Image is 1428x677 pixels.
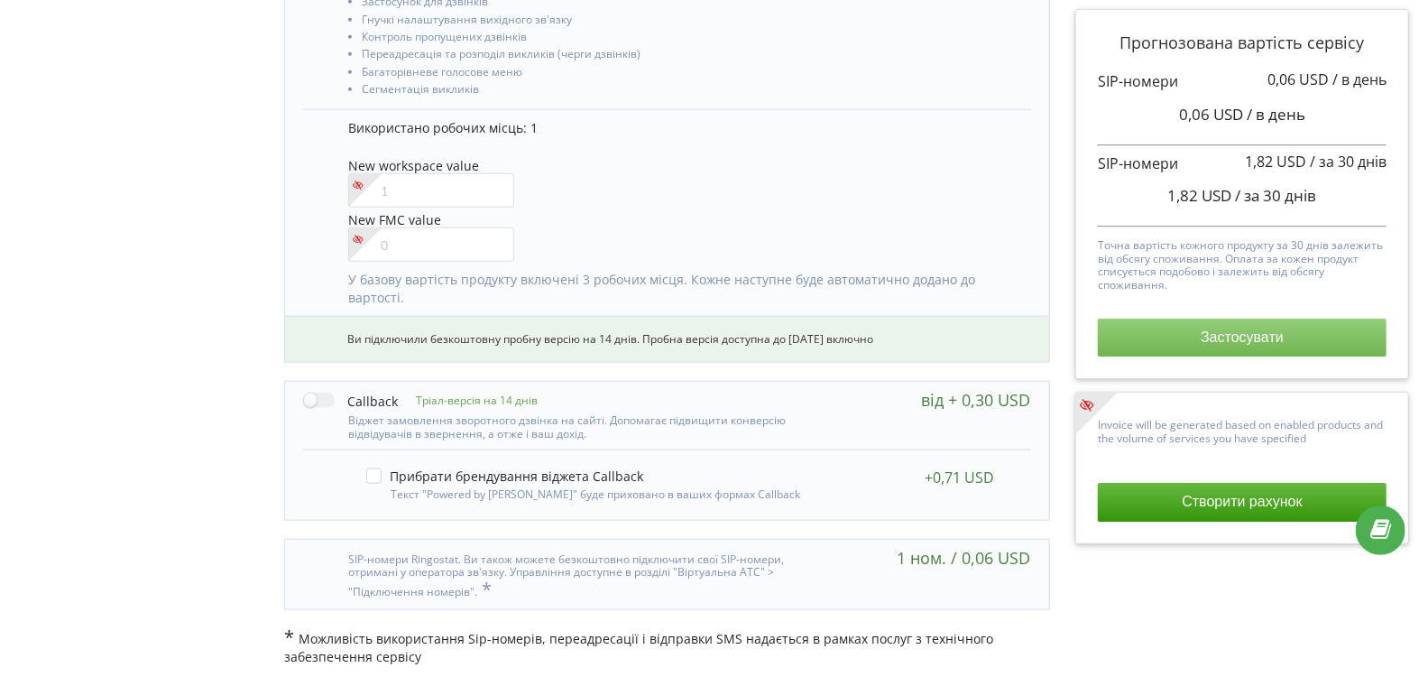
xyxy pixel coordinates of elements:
[398,393,538,408] p: Тріал-версія на 14 днів
[1267,70,1329,89] span: 0,06 USD
[348,173,514,208] input: 1
[1098,483,1387,521] button: Створити рахунок
[348,271,1012,307] p: У базову вартість продукту включені 3 робочих місця. Кожне наступне буде автоматично додано до ва...
[366,484,806,501] div: Текст "Powered by [PERSON_NAME]" буде приховано в ваших формах Callback
[922,391,1031,409] div: від + 0,30 USD
[1179,104,1243,125] span: 0,06 USD
[348,211,441,228] span: New FMC value
[348,119,538,136] span: Використано робочих місць: 1
[1247,104,1305,125] span: / в день
[1236,185,1317,206] span: / за 30 днів
[303,549,812,601] div: SIP-номери Ringostat. Ви також можете безкоштовно підключити свої SIP-номери, отримані у оператор...
[1098,32,1387,55] p: Прогнозована вартість сервісу
[362,48,812,65] li: Переадресація та розподіл викликів (черги дзвінків)
[348,227,514,262] input: 0
[303,391,398,410] label: Callback
[1332,70,1387,89] span: / в день
[362,31,812,48] li: Контроль пропущених дзвінків
[1098,153,1387,174] p: SIP-номери
[1310,152,1387,172] span: / за 30 днів
[284,628,1049,666] p: Можливість використання Sip-номерів, переадресації і відправки SMS надається в рамках послуг з те...
[362,66,812,83] li: Багаторівневе голосове меню
[1098,235,1387,292] p: Точна вартість кожного продукту за 30 днів залежить від обсягу споживання. Оплата за кожен продук...
[303,410,812,441] div: Віджет замовлення зворотного дзвінка на сайті. Допомагає підвищити конверсію відвідувачів в зверн...
[898,549,1031,567] div: 1 ном. / 0,06 USD
[1098,414,1387,445] p: Invoice will be generated based on enabled products and the volume of services you have specified
[348,157,479,174] span: New workspace value
[285,316,1048,362] div: Ви підключили безкоштовну пробну версію на 14 днів. Пробна версія доступна до [DATE] включно
[366,468,643,484] label: Прибрати брендування віджета Callback
[1168,185,1232,206] span: 1,82 USD
[362,83,812,100] li: Сегментація викликів
[1098,319,1387,357] button: Застосувати
[362,14,812,31] li: Гнучкі налаштування вихідного зв'язку
[926,468,995,487] div: +0,71 USD
[1245,152,1306,172] span: 1,82 USD
[1098,71,1387,92] p: SIP-номери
